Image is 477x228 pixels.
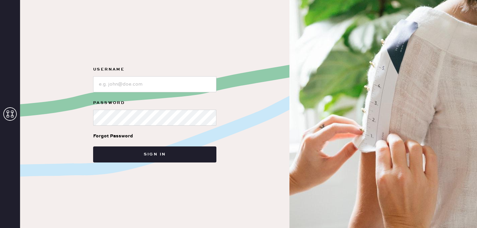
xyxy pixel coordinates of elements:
[93,99,216,107] label: Password
[93,132,133,140] div: Forgot Password
[93,146,216,162] button: Sign in
[93,66,216,74] label: Username
[93,126,133,146] a: Forgot Password
[93,76,216,92] input: e.g. john@doe.com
